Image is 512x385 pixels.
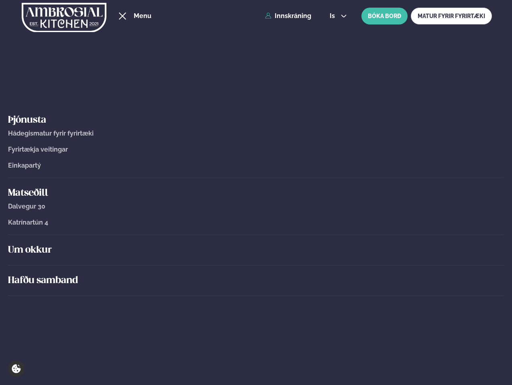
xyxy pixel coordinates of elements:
a: Innskráning [265,12,311,20]
span: Hádegismatur fyrir fyrirtæki [8,130,94,137]
a: Cookie settings [8,361,24,377]
a: Einkapartý [8,162,504,169]
button: hamburger [118,11,127,21]
img: logo [22,1,106,34]
a: Fyrirtækja veitingar [8,146,504,153]
span: Dalvegur 30 [8,203,45,210]
span: Fyrirtækja veitingar [8,146,68,153]
span: is [330,13,337,19]
span: Katrínartún 4 [8,219,48,226]
a: Þjónusta [8,114,504,127]
a: MATUR FYRIR FYRIRTÆKI [411,8,492,24]
a: Hafðu samband [8,274,504,287]
a: Dalvegur 30 [8,203,504,210]
a: Hádegismatur fyrir fyrirtæki [8,130,504,137]
button: BÓKA BORÐ [361,8,408,24]
button: is [323,13,353,19]
a: Matseðill [8,187,504,200]
a: Katrínartún 4 [8,219,504,226]
span: Einkapartý [8,162,41,169]
a: Um okkur [8,244,504,257]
